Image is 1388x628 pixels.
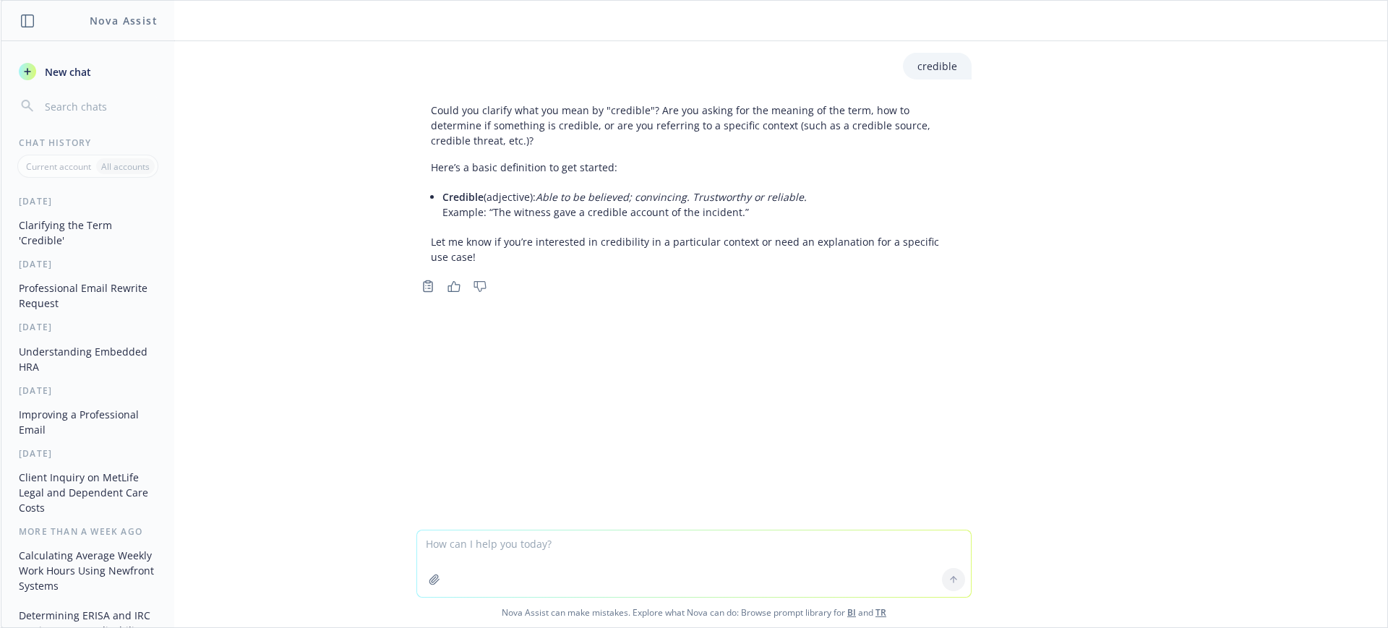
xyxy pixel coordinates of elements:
[875,606,886,619] a: TR
[1,258,174,270] div: [DATE]
[13,276,163,315] button: Professional Email Rewrite Request
[1,447,174,460] div: [DATE]
[13,340,163,379] button: Understanding Embedded HRA
[1,321,174,333] div: [DATE]
[442,190,484,204] span: Credible
[431,103,957,148] p: Could you clarify what you mean by "credible"? Are you asking for the meaning of the term, how to...
[13,403,163,442] button: Improving a Professional Email
[13,543,163,598] button: Calculating Average Weekly Work Hours Using Newfront Systems
[442,186,957,223] li: (adjective): Example: “The witness gave a credible account of the incident.”
[42,64,91,79] span: New chat
[13,465,163,520] button: Client Inquiry on MetLife Legal and Dependent Care Costs
[13,59,163,85] button: New chat
[431,234,957,264] p: Let me know if you’re interested in credibility in a particular context or need an explanation fo...
[42,96,157,116] input: Search chats
[1,195,174,207] div: [DATE]
[90,13,158,28] h1: Nova Assist
[468,276,492,296] button: Thumbs down
[101,160,150,173] p: All accounts
[13,213,163,252] button: Clarifying the Term 'Credible'
[536,190,807,204] em: Able to be believed; convincing. Trustworthy or reliable.
[1,525,174,538] div: More than a week ago
[26,160,91,173] p: Current account
[1,384,174,397] div: [DATE]
[847,606,856,619] a: BI
[917,59,957,74] p: credible
[421,280,434,293] svg: Copy to clipboard
[431,160,957,175] p: Here’s a basic definition to get started:
[1,137,174,149] div: Chat History
[7,598,1381,627] span: Nova Assist can make mistakes. Explore what Nova can do: Browse prompt library for and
